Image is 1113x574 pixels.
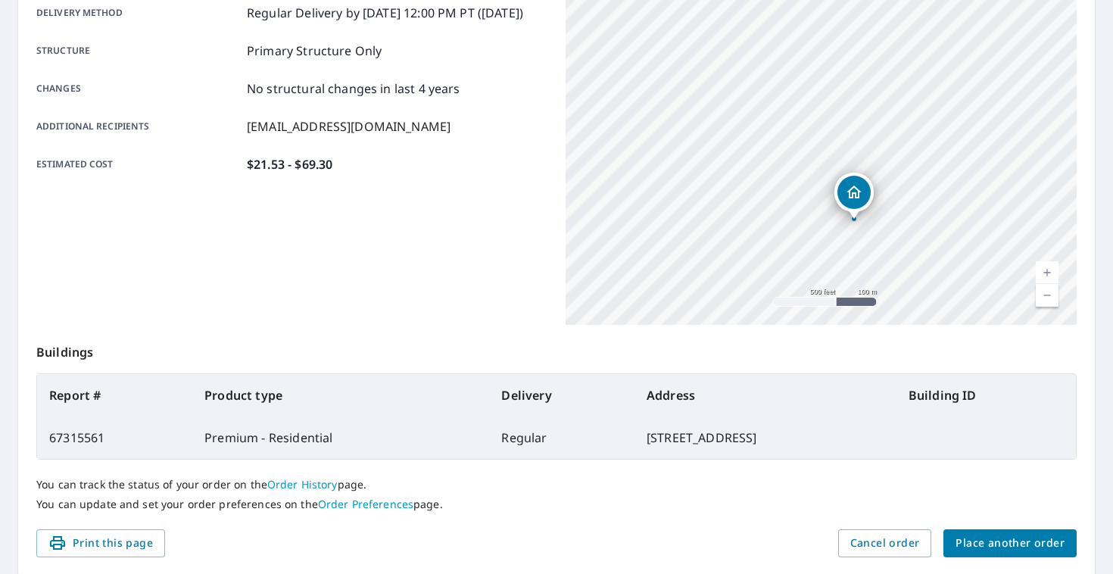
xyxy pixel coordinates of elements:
p: Changes [36,80,241,98]
span: Cancel order [850,534,920,553]
a: Current Level 16, Zoom Out [1036,284,1058,307]
a: Order History [267,477,338,491]
td: Premium - Residential [192,416,489,459]
th: Report # [37,374,192,416]
a: Order Preferences [318,497,413,511]
td: 67315561 [37,416,192,459]
span: Print this page [48,534,153,553]
button: Print this page [36,529,165,557]
p: Additional recipients [36,117,241,136]
p: You can update and set your order preferences on the page. [36,498,1077,511]
p: [EMAIL_ADDRESS][DOMAIN_NAME] [247,117,450,136]
p: Regular Delivery by [DATE] 12:00 PM PT ([DATE]) [247,4,523,22]
p: Primary Structure Only [247,42,382,60]
p: Delivery method [36,4,241,22]
p: Structure [36,42,241,60]
p: No structural changes in last 4 years [247,80,460,98]
td: Regular [489,416,634,459]
button: Place another order [943,529,1077,557]
span: Place another order [956,534,1065,553]
th: Address [634,374,896,416]
a: Current Level 16, Zoom In [1036,261,1058,284]
p: Estimated cost [36,155,241,173]
td: [STREET_ADDRESS] [634,416,896,459]
p: Buildings [36,325,1077,373]
p: $21.53 - $69.30 [247,155,332,173]
th: Delivery [489,374,634,416]
div: Dropped pin, building 1, Residential property, 7506 Salem Rd Falls Church, VA 22043 [834,173,874,220]
th: Product type [192,374,489,416]
button: Cancel order [838,529,932,557]
th: Building ID [896,374,1076,416]
p: You can track the status of your order on the page. [36,478,1077,491]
